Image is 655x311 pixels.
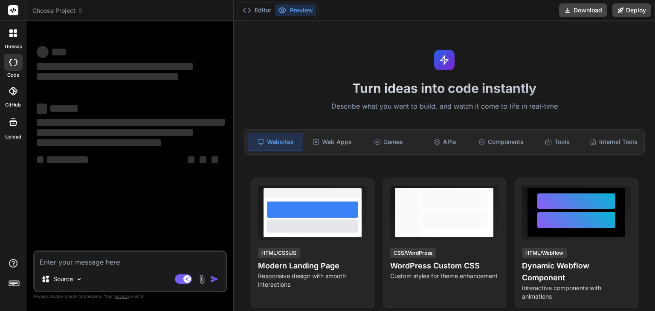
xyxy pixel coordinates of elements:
span: Choose Project [32,6,83,15]
img: Pick Models [75,276,83,283]
span: ‌ [52,49,66,55]
span: ‌ [212,156,218,163]
button: Deploy [612,3,651,17]
h4: Modern Landing Page [258,260,367,272]
span: ‌ [37,73,178,80]
span: ‌ [37,63,193,70]
span: ‌ [37,46,49,58]
span: ‌ [37,156,43,163]
div: HTML/Webflow [522,248,567,258]
p: Custom styles for theme enhancement [390,272,499,280]
div: Components [474,133,528,151]
span: ‌ [37,139,161,146]
h4: Dynamic Webflow Component [522,260,631,284]
p: Describe what you want to build, and watch it come to life in real-time [239,101,650,112]
button: Preview [275,4,316,16]
div: Web Apps [305,133,359,151]
span: ‌ [200,156,206,163]
span: ‌ [47,156,88,163]
div: CSS/WordPress [390,248,436,258]
p: Always double-check its answers. Your in Bind [33,292,227,300]
div: Tools [530,133,585,151]
img: attachment [197,274,207,284]
div: Internal Tools [586,133,641,151]
img: icon [210,275,219,283]
p: Source [53,275,73,283]
h4: WordPress Custom CSS [390,260,499,272]
div: Games [361,133,416,151]
button: Download [559,3,607,17]
p: Interactive components with animations [522,284,631,301]
span: ‌ [37,119,225,126]
label: code [7,72,19,79]
div: HTML/CSS/JS [258,248,300,258]
span: ‌ [37,104,47,114]
span: privacy [114,294,130,299]
label: threads [4,43,22,50]
div: APIs [417,133,472,151]
h1: Turn ideas into code instantly [239,81,650,96]
span: ‌ [188,156,194,163]
button: Editor [239,4,275,16]
label: Upload [5,133,21,141]
span: ‌ [37,129,193,136]
label: GitHub [5,101,21,109]
div: Websites [248,133,303,151]
p: Responsive design with smooth interactions [258,272,367,289]
span: ‌ [50,105,78,112]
